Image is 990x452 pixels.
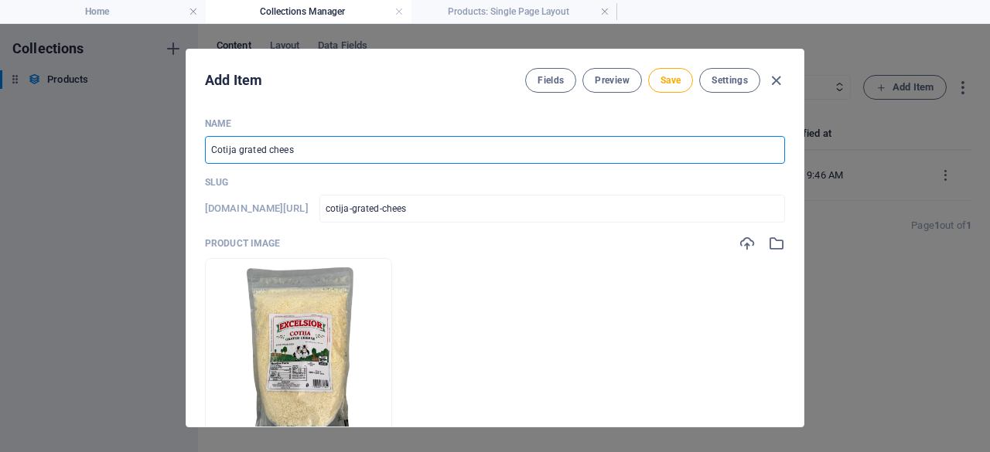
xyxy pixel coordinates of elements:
p: Product image [205,237,280,250]
h2: Add Item [205,71,262,90]
i: Select from file manager or stock photos [768,235,785,252]
span: Settings [712,74,748,87]
span: Preview [595,74,629,87]
button: Preview [582,68,641,93]
button: Settings [699,68,760,93]
p: Slug [205,176,785,189]
span: Fields [538,74,564,87]
li: cotijaralladoexport-oCp0VpzZx3GEIrp7b58l_A.png [205,258,392,444]
h6: Slug is the URL under which this item can be found, so it must be unique. [205,199,309,218]
h4: Collections Manager [206,3,411,20]
button: Save [648,68,693,93]
p: Name [205,117,785,130]
img: cotijaralladoexport-oCp0VpzZx3GEIrp7b58l_A.png [207,259,391,443]
button: Fields [525,68,576,93]
span: Save [661,74,681,87]
h4: Products: Single Page Layout [411,3,617,20]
